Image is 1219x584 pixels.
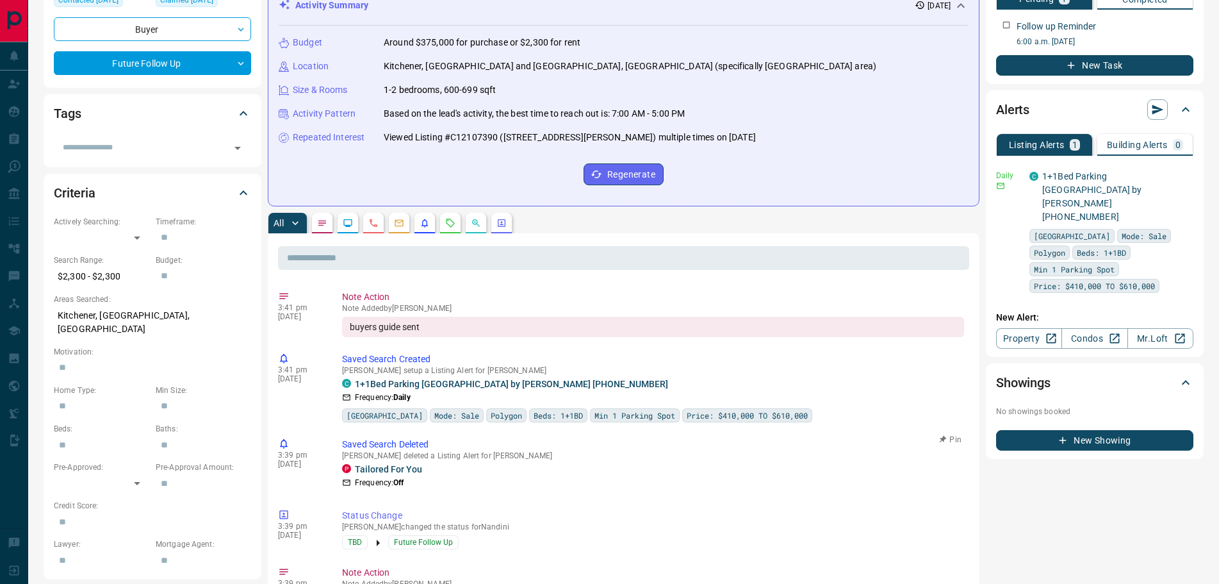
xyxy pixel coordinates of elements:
[54,178,251,208] div: Criteria
[355,392,411,403] p: Frequency:
[278,312,323,321] p: [DATE]
[1017,20,1096,33] p: Follow up Reminder
[54,216,149,228] p: Actively Searching:
[996,372,1051,393] h2: Showings
[384,107,685,121] p: Based on the lead's activity, the best time to reach out is: 7:00 AM - 5:00 PM
[996,367,1193,398] div: Showings
[54,183,95,203] h2: Criteria
[355,379,668,389] a: 1+1Bed Parking [GEOGRAPHIC_DATA] by [PERSON_NAME] [PHONE_NUMBER]
[343,218,353,228] svg: Lead Browsing Activity
[491,409,522,422] span: Polygon
[1061,328,1127,349] a: Condos
[156,385,251,396] p: Min Size:
[54,385,149,396] p: Home Type:
[1077,246,1126,259] span: Beds: 1+1BD
[278,365,323,374] p: 3:41 pm
[496,218,507,228] svg: Agent Actions
[932,434,969,446] button: Pin
[229,139,247,157] button: Open
[1175,140,1181,149] p: 0
[1009,140,1065,149] p: Listing Alerts
[394,536,453,549] span: Future Follow Up
[471,218,481,228] svg: Opportunities
[342,522,964,531] p: [PERSON_NAME] changed the status for Nandini
[1034,229,1110,242] span: [GEOGRAPHIC_DATA]
[534,409,583,422] span: Beds: 1+1BD
[1034,246,1065,259] span: Polygon
[293,107,356,121] p: Activity Pattern
[293,60,329,73] p: Location
[278,531,323,540] p: [DATE]
[348,536,362,549] span: TBD
[996,430,1193,451] button: New Showing
[278,374,323,383] p: [DATE]
[996,406,1193,417] p: No showings booked
[278,303,323,312] p: 3:41 pm
[996,311,1193,324] p: New Alert:
[54,17,251,41] div: Buyer
[342,290,964,304] p: Note Action
[1127,328,1193,349] a: Mr.Loft
[384,60,876,73] p: Kitchener, [GEOGRAPHIC_DATA] and [GEOGRAPHIC_DATA], [GEOGRAPHIC_DATA] (specifically [GEOGRAPHIC_D...
[996,94,1193,125] div: Alerts
[54,500,251,512] p: Credit Score:
[996,99,1029,120] h2: Alerts
[393,393,411,402] strong: Daily
[278,451,323,460] p: 3:39 pm
[434,409,479,422] span: Mode: Sale
[293,36,322,49] p: Budget
[54,103,81,124] h2: Tags
[342,464,351,473] div: property.ca
[274,219,284,228] p: All
[342,304,964,313] p: Note Added by [PERSON_NAME]
[54,51,251,75] div: Future Follow Up
[584,163,664,185] button: Regenerate
[342,317,964,337] div: buyers guide sent
[156,216,251,228] p: Timeframe:
[156,254,251,266] p: Budget:
[1017,36,1193,47] p: 6:00 a.m. [DATE]
[384,131,756,144] p: Viewed Listing #C12107390 ([STREET_ADDRESS][PERSON_NAME]) multiple times on [DATE]
[54,266,149,287] p: $2,300 - $2,300
[54,423,149,435] p: Beds:
[384,83,496,97] p: 1-2 bedrooms, 600-699 sqft
[342,366,964,375] p: [PERSON_NAME] setup a Listing Alert for [PERSON_NAME]
[156,462,251,473] p: Pre-Approval Amount:
[342,379,351,388] div: condos.ca
[317,218,327,228] svg: Notes
[1107,140,1168,149] p: Building Alerts
[368,218,379,228] svg: Calls
[1122,229,1166,242] span: Mode: Sale
[394,218,404,228] svg: Emails
[54,254,149,266] p: Search Range:
[996,170,1022,181] p: Daily
[278,460,323,469] p: [DATE]
[1042,171,1142,222] a: 1+1Bed Parking [GEOGRAPHIC_DATA] by [PERSON_NAME] [PHONE_NUMBER]
[687,409,808,422] span: Price: $410,000 TO $610,000
[594,409,675,422] span: Min 1 Parking Spot
[293,83,348,97] p: Size & Rooms
[54,346,251,358] p: Motivation:
[54,538,149,550] p: Lawyer:
[342,438,964,451] p: Saved Search Deleted
[342,353,964,366] p: Saved Search Created
[54,98,251,129] div: Tags
[384,36,580,49] p: Around $375,000 for purchase or $2,300 for rent
[54,294,251,305] p: Areas Searched:
[1034,279,1155,292] span: Price: $410,000 TO $610,000
[393,478,404,487] strong: Off
[156,423,251,435] p: Baths:
[996,55,1193,76] button: New Task
[355,464,422,474] a: Tailored For You
[996,328,1062,349] a: Property
[420,218,430,228] svg: Listing Alerts
[54,462,149,473] p: Pre-Approved:
[342,566,964,580] p: Note Action
[347,409,423,422] span: [GEOGRAPHIC_DATA]
[342,509,964,522] p: Status Change
[1072,140,1077,149] p: 1
[1034,263,1115,276] span: Min 1 Parking Spot
[293,131,364,144] p: Repeated Interest
[278,522,323,531] p: 3:39 pm
[445,218,455,228] svg: Requests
